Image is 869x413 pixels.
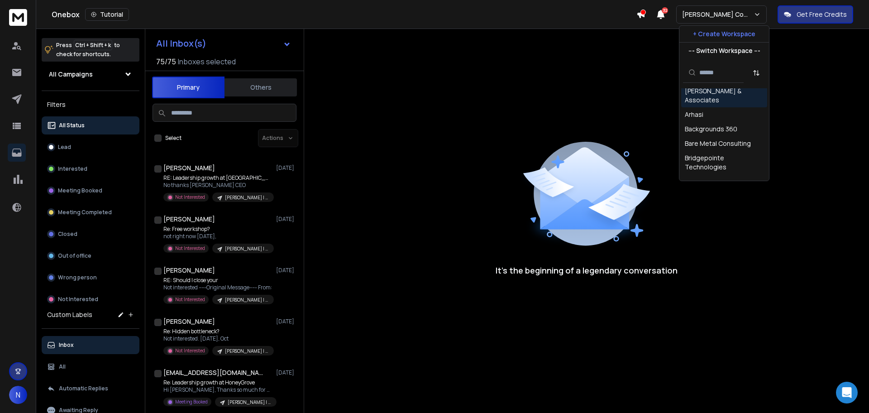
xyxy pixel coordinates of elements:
[42,290,139,308] button: Not Interested
[163,174,272,182] p: RE: Leadership growth at [GEOGRAPHIC_DATA]
[47,310,92,319] h3: Custom Labels
[49,70,93,79] h1: All Campaigns
[163,277,272,284] p: RE: Should I close your
[163,182,272,189] p: No thanks [PERSON_NAME] CEO
[797,10,847,19] p: Get Free Credits
[685,110,703,119] div: Arhasi
[225,194,268,201] p: [PERSON_NAME] | 16.5k US-Spain Workshop Campaign
[42,98,139,111] h3: Filters
[685,177,751,186] div: Change Catalysts LLC
[163,328,272,335] p: Re: Hidden bottleneck?
[225,245,268,252] p: [PERSON_NAME] | 16.5k US-Spain Workshop Campaign
[163,379,272,386] p: Re: Leadership growth at HoneyGrove
[225,297,268,303] p: [PERSON_NAME] | 16.6k CEOs
[682,10,754,19] p: [PERSON_NAME] Consulting
[59,385,108,392] p: Automatic Replies
[59,363,66,370] p: All
[276,216,296,223] p: [DATE]
[685,125,737,134] div: Backgrounds 360
[74,40,112,50] span: Ctrl + Shift + k
[9,386,27,404] button: N
[276,318,296,325] p: [DATE]
[42,138,139,156] button: Lead
[42,358,139,376] button: All
[42,225,139,243] button: Closed
[163,335,272,342] p: Not interested. [DATE], Oct
[58,144,71,151] p: Lead
[276,267,296,274] p: [DATE]
[276,369,296,376] p: [DATE]
[178,56,236,67] h3: Inboxes selected
[163,386,272,394] p: Hi [PERSON_NAME], Thanks so much for getting
[56,41,120,59] p: Press to check for shortcuts.
[163,233,272,240] p: not right now [DATE],
[175,347,205,354] p: Not Interested
[778,5,853,24] button: Get Free Credits
[163,215,215,224] h1: [PERSON_NAME]
[175,399,208,405] p: Meeting Booked
[228,399,271,406] p: [PERSON_NAME] | 16.5k US-Spain Workshop Campaign
[42,269,139,287] button: Wrong person
[59,122,85,129] p: All Status
[685,139,751,148] div: Bare Metal Consulting
[688,46,760,55] p: --- Switch Workspace ---
[224,77,297,97] button: Others
[163,163,215,173] h1: [PERSON_NAME]
[58,187,102,194] p: Meeting Booked
[163,317,215,326] h1: [PERSON_NAME]
[149,34,298,53] button: All Inbox(s)
[42,379,139,398] button: Automatic Replies
[679,26,769,42] button: + Create Workspace
[685,86,764,105] div: [PERSON_NAME] & Associates
[163,284,272,291] p: Not interested -----Original Message----- From:
[225,348,268,355] p: [PERSON_NAME] | 16.6k CEOs
[156,56,176,67] span: 75 / 75
[163,266,215,275] h1: [PERSON_NAME]
[693,29,755,38] p: + Create Workspace
[42,182,139,200] button: Meeting Booked
[58,252,91,259] p: Out of office
[59,341,74,349] p: Inbox
[175,245,205,252] p: Not Interested
[42,116,139,134] button: All Status
[747,64,765,82] button: Sort by Sort A-Z
[42,203,139,221] button: Meeting Completed
[165,134,181,142] label: Select
[52,8,636,21] div: Onebox
[58,231,77,238] p: Closed
[58,165,87,173] p: Interested
[685,154,764,172] div: Bridgepointe Technologies
[175,296,205,303] p: Not Interested
[85,8,129,21] button: Tutorial
[276,164,296,172] p: [DATE]
[58,274,97,281] p: Wrong person
[42,247,139,265] button: Out of office
[58,296,98,303] p: Not Interested
[836,382,858,403] div: Open Intercom Messenger
[58,209,112,216] p: Meeting Completed
[152,77,224,98] button: Primary
[496,264,678,277] p: It’s the beginning of a legendary conversation
[42,160,139,178] button: Interested
[42,65,139,83] button: All Campaigns
[42,336,139,354] button: Inbox
[163,368,263,377] h1: [EMAIL_ADDRESS][DOMAIN_NAME]
[163,226,272,233] p: Re: Free workshop?
[156,39,206,48] h1: All Inbox(s)
[662,7,668,14] span: 32
[175,194,205,201] p: Not Interested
